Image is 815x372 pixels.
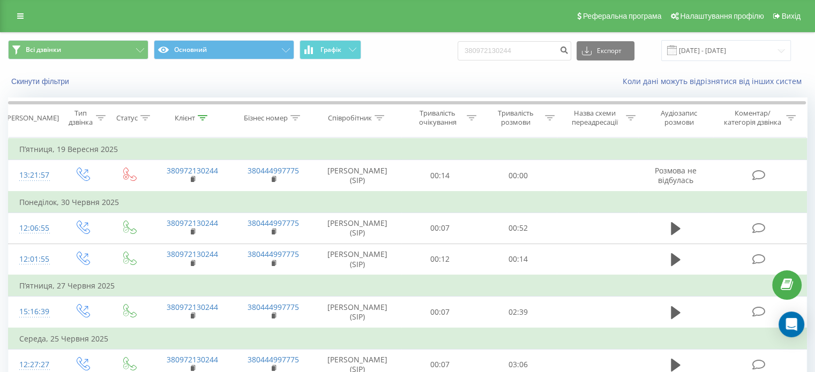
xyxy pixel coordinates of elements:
[19,218,48,239] div: 12:06:55
[721,109,783,127] div: Коментар/категорія дзвінка
[479,160,557,192] td: 00:00
[401,297,479,328] td: 00:07
[314,297,401,328] td: [PERSON_NAME] (SIP)
[411,109,465,127] div: Тривалість очікування
[5,113,59,123] div: [PERSON_NAME]
[248,249,299,259] a: 380444997775
[320,46,341,54] span: Графік
[8,40,148,59] button: Всі дзвінки
[314,160,401,192] td: [PERSON_NAME] (SIP)
[401,212,479,244] td: 00:07
[300,40,361,59] button: Графік
[567,109,623,127] div: Назва схеми переадресації
[9,328,807,350] td: Середа, 25 Червня 2025
[401,160,479,192] td: 00:14
[479,244,557,275] td: 00:14
[489,109,542,127] div: Тривалість розмови
[479,297,557,328] td: 02:39
[248,165,299,176] a: 380444997775
[623,76,807,86] a: Коли дані можуть відрізнятися вiд інших систем
[244,113,288,123] div: Бізнес номер
[167,302,218,312] a: 380972130244
[19,301,48,322] div: 15:16:39
[167,165,218,176] a: 380972130244
[458,41,571,60] input: Пошук за номером
[19,249,48,270] div: 12:01:55
[9,192,807,213] td: Понеділок, 30 Червня 2025
[655,165,697,185] span: Розмова не відбулась
[248,218,299,228] a: 380444997775
[328,113,372,123] div: Співробітник
[314,244,401,275] td: [PERSON_NAME] (SIP)
[167,218,218,228] a: 380972130244
[479,212,557,244] td: 00:52
[314,212,401,244] td: [PERSON_NAME] (SIP)
[8,77,74,86] button: Скинути фільтри
[175,113,195,123] div: Клієнт
[26,45,61,54] span: Всі дзвінки
[68,109,93,127] div: Тип дзвінка
[782,12,801,20] span: Вихід
[9,275,807,297] td: П’ятниця, 27 Червня 2025
[9,139,807,160] td: П’ятниця, 19 Вересня 2025
[167,249,218,259] a: 380972130244
[116,113,138,123] div: Статус
[19,165,48,186] div: 13:21:57
[401,244,479,275] td: 00:12
[680,12,764,20] span: Налаштування профілю
[248,354,299,365] a: 380444997775
[167,354,218,365] a: 380972130244
[248,302,299,312] a: 380444997775
[577,41,634,60] button: Експорт
[583,12,662,20] span: Реферальна програма
[648,109,711,127] div: Аудіозапис розмови
[779,312,804,337] div: Open Intercom Messenger
[154,40,294,59] button: Основний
